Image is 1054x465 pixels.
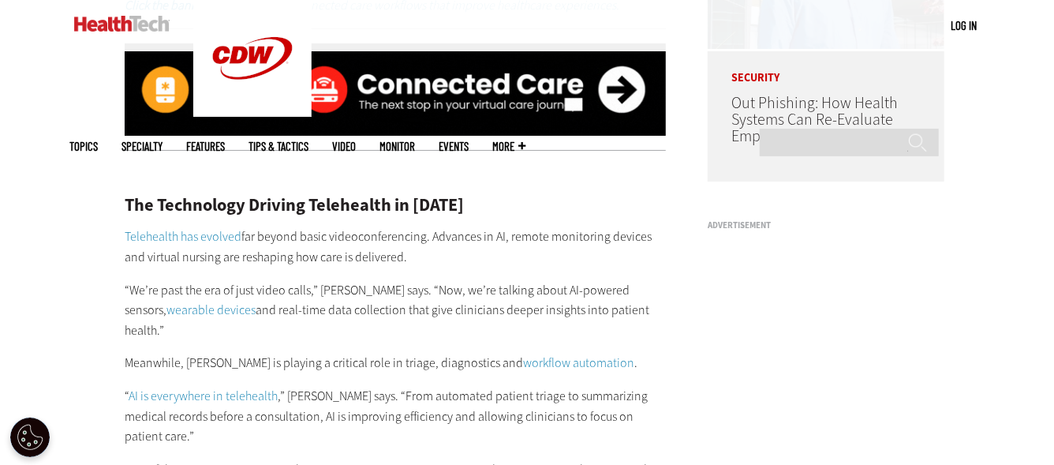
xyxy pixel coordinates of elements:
p: Meanwhile, [PERSON_NAME] is playing a critical role in triage, diagnostics and . [125,353,666,373]
a: Features [186,141,225,152]
iframe: advertisement [708,236,944,433]
div: User menu [951,17,977,34]
a: wearable devices [166,302,256,318]
h3: Advertisement [708,221,944,230]
a: Events [439,141,469,152]
a: Log in [951,18,977,32]
a: AI is everywhere in telehealth [129,388,278,404]
span: More [492,141,525,152]
a: Telehealth has evolved [125,228,241,245]
a: Tips & Tactics [249,141,308,152]
p: “ ,” [PERSON_NAME] says. “From automated patient triage to summarizing medical records before a c... [125,386,666,447]
a: MonITor [379,141,415,152]
button: Open Preferences [10,418,50,457]
p: far beyond basic videoconferencing. Advances in AI, remote monitoring devices and virtual nursing... [125,227,666,267]
span: Topics [69,141,98,152]
span: Specialty [121,141,163,152]
div: Cookie Settings [10,418,50,457]
a: workflow automation [523,354,634,371]
a: Video [332,141,356,152]
img: Home [74,16,170,32]
h2: The Technology Driving Telehealth in [DATE] [125,197,666,214]
a: CDW [193,104,312,121]
p: “We’re past the era of just video calls,” [PERSON_NAME] says. “Now, we’re talking about AI-powere... [125,280,666,341]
